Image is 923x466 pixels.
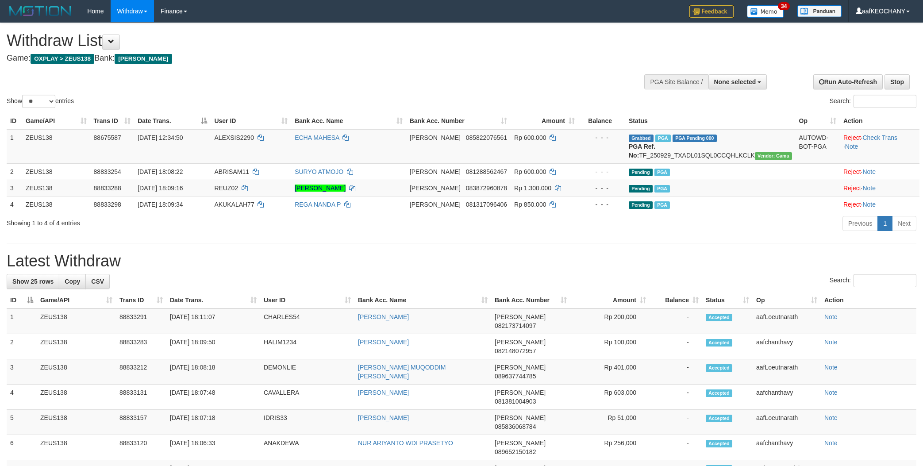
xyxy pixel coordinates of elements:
span: Rp 600.000 [514,134,546,141]
td: 6 [7,435,37,460]
span: [PERSON_NAME] [410,185,461,192]
th: ID: activate to sort column descending [7,292,37,308]
span: [PERSON_NAME] [495,414,546,421]
span: Marked by aafpengsreynich [654,201,670,209]
span: Copy 082148072957 to clipboard [495,347,536,354]
span: Copy 089637744785 to clipboard [495,373,536,380]
th: Bank Acc. Number: activate to sort column ascending [406,113,511,129]
span: None selected [714,78,756,85]
span: [PERSON_NAME] [495,389,546,396]
a: Note [862,168,876,175]
span: Accepted [706,364,732,372]
span: Vendor URL: https://trx31.1velocity.biz [755,152,792,160]
th: Balance [578,113,625,129]
input: Search: [854,95,916,108]
span: Marked by aafpengsreynich [654,185,670,193]
div: - - - [582,167,622,176]
span: CSV [91,278,104,285]
th: Amount: activate to sort column ascending [570,292,650,308]
td: ZEUS138 [22,180,90,196]
td: 4 [7,196,22,212]
th: Status: activate to sort column ascending [702,292,753,308]
span: Copy 085822076561 to clipboard [466,134,507,141]
th: Date Trans.: activate to sort column descending [134,113,211,129]
td: [DATE] 18:06:33 [166,435,260,460]
td: 88833131 [116,385,166,410]
button: None selected [708,74,767,89]
td: - [650,435,702,460]
span: Pending [629,201,653,209]
a: Next [892,216,916,231]
a: Note [845,143,858,150]
select: Showentries [22,95,55,108]
td: Rp 100,000 [570,334,650,359]
div: - - - [582,200,622,209]
span: Accepted [706,314,732,321]
td: 88833212 [116,359,166,385]
td: aafchanthavy [753,435,821,460]
td: [DATE] 18:08:18 [166,359,260,385]
a: [PERSON_NAME] MUQODDIM [PERSON_NAME] [358,364,446,380]
span: REUZ02 [214,185,238,192]
td: ZEUS138 [37,410,116,435]
td: AUTOWD-BOT-PGA [796,129,840,164]
th: ID [7,113,22,129]
span: Rp 850.000 [514,201,546,208]
th: Bank Acc. Name: activate to sort column ascending [291,113,406,129]
label: Show entries [7,95,74,108]
span: Copy 081288562467 to clipboard [466,168,507,175]
span: AKUKALAH77 [214,201,254,208]
a: NUR ARIYANTO WDI PRASETYO [358,439,453,447]
span: Copy 081381004903 to clipboard [495,398,536,405]
td: ZEUS138 [37,435,116,460]
span: ABRISAM11 [214,168,249,175]
img: panduan.png [797,5,842,17]
td: aafLoeutnarath [753,308,821,334]
a: SURYO ATMOJO [295,168,343,175]
span: [PERSON_NAME] [495,339,546,346]
td: 88833283 [116,334,166,359]
td: - [650,334,702,359]
a: [PERSON_NAME] [358,339,409,346]
h4: Game: Bank: [7,54,607,63]
th: Status [625,113,796,129]
td: ZEUS138 [22,163,90,180]
td: CAVALLERA [260,385,354,410]
span: Show 25 rows [12,278,54,285]
td: ANAKDEWA [260,435,354,460]
td: ZEUS138 [37,359,116,385]
td: [DATE] 18:09:50 [166,334,260,359]
span: Accepted [706,389,732,397]
img: Feedback.jpg [689,5,734,18]
span: [PERSON_NAME] [495,313,546,320]
td: 88833157 [116,410,166,435]
div: - - - [582,184,622,193]
td: 1 [7,308,37,334]
td: HALIM1234 [260,334,354,359]
a: Reject [843,185,861,192]
span: Copy 081317096406 to clipboard [466,201,507,208]
a: Run Auto-Refresh [813,74,883,89]
th: Trans ID: activate to sort column ascending [116,292,166,308]
a: Reject [843,134,861,141]
span: Grabbed [629,135,654,142]
td: CHARLES54 [260,308,354,334]
th: User ID: activate to sort column ascending [211,113,291,129]
span: 88675587 [94,134,121,141]
td: ZEUS138 [37,385,116,410]
span: Pending [629,185,653,193]
span: PGA Pending [673,135,717,142]
span: Copy [65,278,80,285]
td: aafchanthavy [753,385,821,410]
td: - [650,359,702,385]
a: [PERSON_NAME] [295,185,346,192]
div: PGA Site Balance / [644,74,708,89]
a: Note [824,439,838,447]
a: Note [824,313,838,320]
span: Rp 600.000 [514,168,546,175]
td: IDRIS33 [260,410,354,435]
td: [DATE] 18:07:48 [166,385,260,410]
span: [PERSON_NAME] [410,134,461,141]
td: · [840,180,919,196]
span: OXPLAY > ZEUS138 [31,54,94,64]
